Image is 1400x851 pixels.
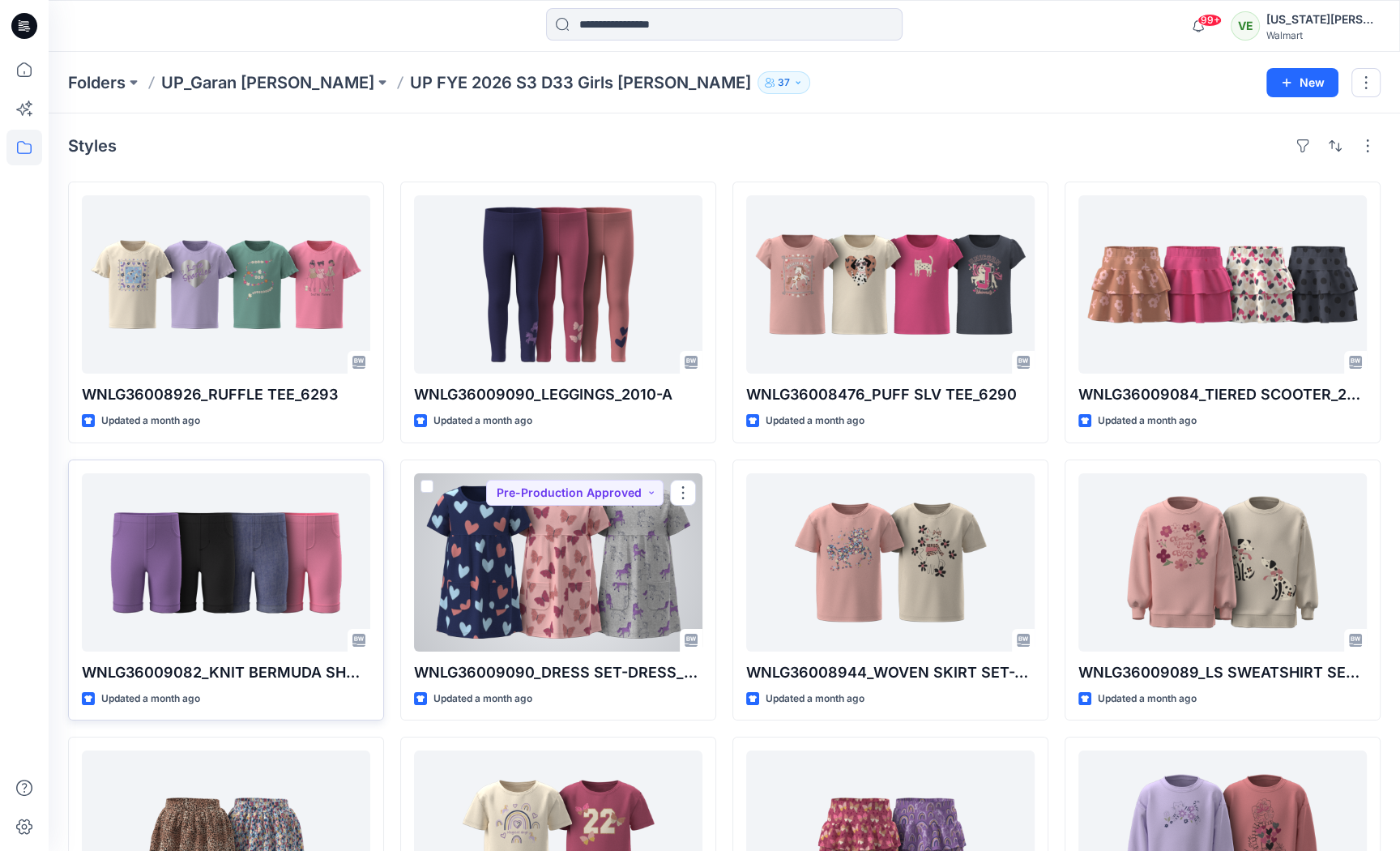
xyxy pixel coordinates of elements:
p: WNLG36009082_KNIT BERMUDA SHORT_6291_1.14.25 [82,661,370,684]
p: Updated a month ago [1098,691,1197,708]
p: WNLG36009090_DRESS SET-DRESS_P6262-B_[DATE] [414,661,702,684]
p: WNLG36009084_TIERED SCOOTER_2001_RACK1 [1078,383,1367,406]
p: Updated a month ago [433,691,532,708]
p: Updated a month ago [101,691,200,708]
a: UP_Garan [PERSON_NAME] [161,71,374,94]
h4: Styles [68,136,117,156]
a: WNLG36009090_DRESS SET-DRESS_P6262-B_1.14.25 [414,473,702,652]
p: WNLG36008476_PUFF SLV TEE_6290 [746,383,1035,406]
p: Updated a month ago [1098,413,1197,430]
p: WNLG36009089_LS SWEATSHIRT SET-TOP_P6307 [1078,661,1367,684]
a: WNLG36008926_RUFFLE TEE_6293 [82,195,370,374]
p: WNLG36009090_LEGGINGS_2010-A [414,383,702,406]
p: WNLG36008944_WOVEN SKIRT SET-TOP_P2009-A [746,661,1035,684]
a: WNLG36009084_TIERED SCOOTER_2001_RACK1 [1078,195,1367,374]
a: WNLG36009082_KNIT BERMUDA SHORT_6291_1.14.25 [82,473,370,652]
p: UP FYE 2026 S3 D33 Girls [PERSON_NAME] [410,71,751,94]
a: WNLG36009089_LS SWEATSHIRT SET-TOP_P6307 [1078,473,1367,652]
p: Updated a month ago [766,691,864,708]
p: Updated a month ago [101,413,200,430]
a: WNLG36009090_LEGGINGS_2010-A [414,195,702,374]
div: [US_STATE][PERSON_NAME] [1266,10,1380,29]
div: Walmart [1266,29,1380,41]
div: VE [1231,11,1260,41]
p: WNLG36008926_RUFFLE TEE_6293 [82,383,370,406]
p: 37 [778,74,790,92]
a: WNLG36008944_WOVEN SKIRT SET-TOP_P2009-A [746,473,1035,652]
p: Updated a month ago [433,413,532,430]
p: Updated a month ago [766,413,864,430]
button: New [1266,68,1338,97]
a: Folders [68,71,126,94]
span: 99+ [1197,14,1222,27]
button: 37 [758,71,810,94]
a: WNLG36008476_PUFF SLV TEE_6290 [746,195,1035,374]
